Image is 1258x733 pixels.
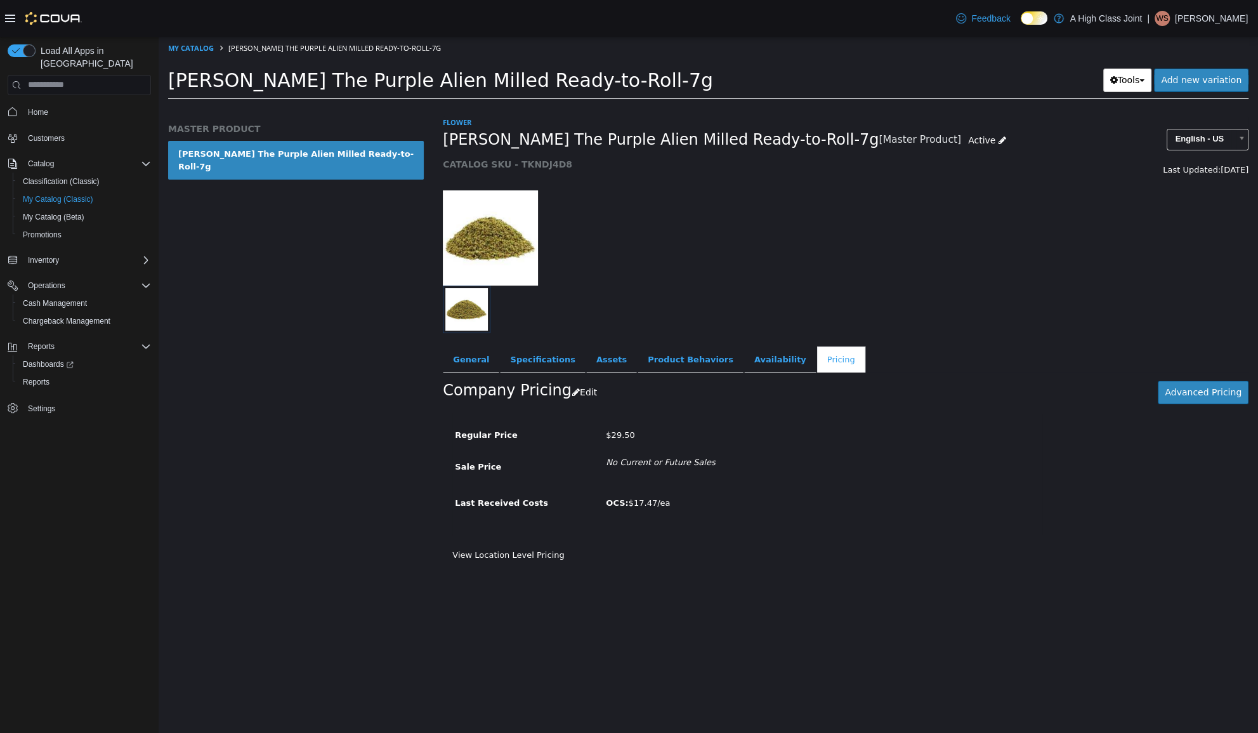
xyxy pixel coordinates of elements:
[18,357,79,372] a: Dashboards
[23,130,151,146] span: Customers
[803,92,855,116] a: Active
[18,296,92,311] a: Cash Management
[720,98,803,109] small: [Master Product]
[428,310,478,336] a: Assets
[13,373,156,391] button: Reports
[10,6,55,16] a: My Catalog
[284,93,720,113] span: [PERSON_NAME] The Purple Alien Milled Ready-to-Roll-7g
[23,253,151,268] span: Inventory
[13,190,156,208] button: My Catalog (Classic)
[3,129,156,147] button: Customers
[13,294,156,312] button: Cash Management
[28,281,65,291] span: Operations
[28,133,65,143] span: Customers
[945,32,993,55] button: Tools
[18,374,151,390] span: Reports
[1062,128,1090,138] span: [DATE]
[479,310,585,336] a: Product Behaviors
[23,278,70,293] button: Operations
[18,296,151,311] span: Cash Management
[23,176,100,187] span: Classification (Classic)
[447,461,469,471] b: OCS:
[447,393,476,403] span: $29.50
[1070,11,1143,26] p: A High Class Joint
[3,399,156,417] button: Settings
[10,32,554,55] span: [PERSON_NAME] The Purple Alien Milled Ready-to-Roll-7g
[13,173,156,190] button: Classification (Classic)
[23,298,87,308] span: Cash Management
[18,174,105,189] a: Classification (Classic)
[296,393,358,403] span: Regular Price
[23,339,60,354] button: Reports
[13,226,156,244] button: Promotions
[13,312,156,330] button: Chargeback Management
[18,357,151,372] span: Dashboards
[3,251,156,269] button: Inventory
[23,131,70,146] a: Customers
[1021,11,1047,25] input: Dark Mode
[10,86,265,98] h5: MASTER PRODUCT
[18,227,151,242] span: Promotions
[18,374,55,390] a: Reports
[18,192,98,207] a: My Catalog (Classic)
[36,44,151,70] span: Load All Apps in [GEOGRAPHIC_DATA]
[18,209,89,225] a: My Catalog (Beta)
[3,277,156,294] button: Operations
[995,32,1090,55] a: Add new variation
[23,401,60,416] a: Settings
[70,6,282,16] span: [PERSON_NAME] The Purple Alien Milled Ready-to-Roll-7g
[1009,93,1073,112] span: English - US
[23,316,110,326] span: Chargeback Management
[951,6,1015,31] a: Feedback
[284,122,884,133] h5: CATALOG SKU - TKNDJ4D8
[28,255,59,265] span: Inventory
[13,208,156,226] button: My Catalog (Beta)
[23,104,151,120] span: Home
[28,341,55,352] span: Reports
[23,156,59,171] button: Catalog
[1156,11,1168,26] span: WS
[13,355,156,373] a: Dashboards
[294,513,405,523] a: View Location Level Pricing
[18,192,151,207] span: My Catalog (Classic)
[23,230,62,240] span: Promotions
[1155,11,1170,26] div: William Sedgwick
[1175,11,1248,26] p: [PERSON_NAME]
[28,159,54,169] span: Catalog
[18,227,67,242] a: Promotions
[23,194,93,204] span: My Catalog (Classic)
[23,156,151,171] span: Catalog
[23,253,64,268] button: Inventory
[284,310,341,336] a: General
[23,212,84,222] span: My Catalog (Beta)
[18,174,151,189] span: Classification (Classic)
[999,344,1090,367] button: Advanced Pricing
[23,278,151,293] span: Operations
[23,359,74,369] span: Dashboards
[284,344,413,364] h2: Company Pricing
[10,104,265,143] a: [PERSON_NAME] The Purple Alien Milled Ready-to-Roll-7g
[586,310,658,336] a: Availability
[8,98,151,451] nav: Complex example
[284,154,379,249] img: 150
[3,338,156,355] button: Reports
[413,344,445,367] button: Edit
[23,400,151,416] span: Settings
[341,310,426,336] a: Specifications
[971,12,1010,25] span: Feedback
[18,314,151,329] span: Chargeback Management
[296,461,390,471] span: Last Received Costs
[1004,128,1062,138] span: Last Updated:
[1008,92,1090,114] a: English - US
[658,310,707,336] a: Pricing
[18,209,151,225] span: My Catalog (Beta)
[447,421,556,430] i: No Current or Future Sales
[28,404,55,414] span: Settings
[447,461,511,471] span: $17.47/ea
[1147,11,1150,26] p: |
[25,12,82,25] img: Cova
[18,314,115,329] a: Chargeback Management
[28,107,48,117] span: Home
[23,377,49,387] span: Reports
